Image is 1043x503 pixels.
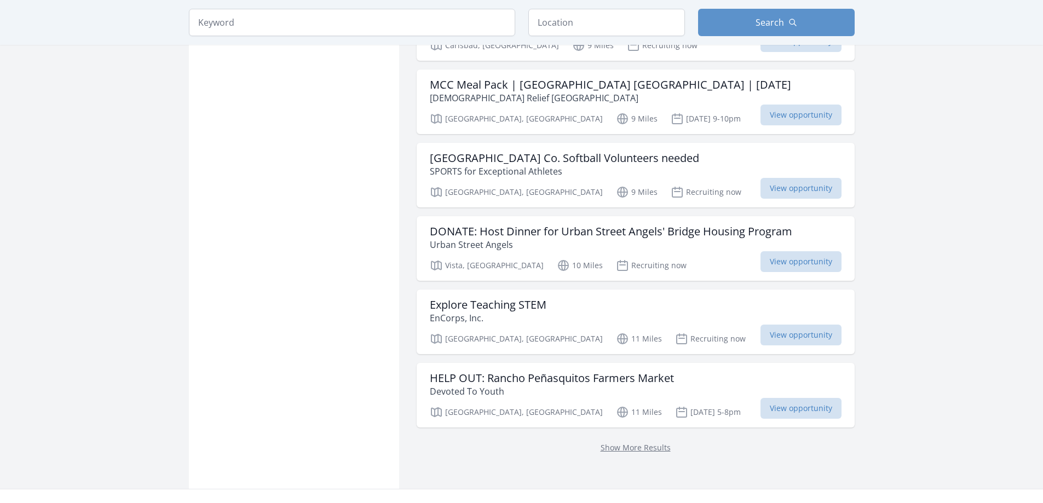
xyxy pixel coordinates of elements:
p: 10 Miles [557,259,603,272]
p: Urban Street Angels [430,238,792,251]
p: Recruiting now [627,39,698,52]
p: 9 Miles [572,39,614,52]
input: Location [528,9,685,36]
h3: DONATE: Host Dinner for Urban Street Angels' Bridge Housing Program [430,225,792,238]
span: Search [756,16,784,29]
p: 9 Miles [616,112,658,125]
p: Vista, [GEOGRAPHIC_DATA] [430,259,544,272]
a: HELP OUT: Rancho Peñasquitos Farmers Market Devoted To Youth [GEOGRAPHIC_DATA], [GEOGRAPHIC_DATA]... [417,363,855,427]
p: Recruiting now [616,259,687,272]
input: Keyword [189,9,515,36]
p: [GEOGRAPHIC_DATA], [GEOGRAPHIC_DATA] [430,112,603,125]
span: View opportunity [760,325,842,345]
p: 11 Miles [616,406,662,419]
p: Recruiting now [675,332,746,345]
p: [DATE] 9-10pm [671,112,741,125]
p: Carlsbad, [GEOGRAPHIC_DATA] [430,39,559,52]
span: View opportunity [760,398,842,419]
p: SPORTS for Exceptional Athletes [430,165,699,178]
h3: MCC Meal Pack | [GEOGRAPHIC_DATA] [GEOGRAPHIC_DATA] | [DATE] [430,78,791,91]
a: Show More Results [601,442,671,453]
p: Recruiting now [671,186,741,199]
h3: Explore Teaching STEM [430,298,546,311]
a: Explore Teaching STEM EnCorps, Inc. [GEOGRAPHIC_DATA], [GEOGRAPHIC_DATA] 11 Miles Recruiting now ... [417,290,855,354]
p: 11 Miles [616,332,662,345]
p: [GEOGRAPHIC_DATA], [GEOGRAPHIC_DATA] [430,406,603,419]
h3: [GEOGRAPHIC_DATA] Co. Softball Volunteers needed [430,152,699,165]
p: [GEOGRAPHIC_DATA], [GEOGRAPHIC_DATA] [430,332,603,345]
a: MCC Meal Pack | [GEOGRAPHIC_DATA] [GEOGRAPHIC_DATA] | [DATE] [DEMOGRAPHIC_DATA] Relief [GEOGRAPHI... [417,70,855,134]
a: [GEOGRAPHIC_DATA] Co. Softball Volunteers needed SPORTS for Exceptional Athletes [GEOGRAPHIC_DATA... [417,143,855,207]
span: View opportunity [760,178,842,199]
p: [DATE] 5-8pm [675,406,741,419]
span: View opportunity [760,251,842,272]
button: Search [698,9,855,36]
h3: HELP OUT: Rancho Peñasquitos Farmers Market [430,372,674,385]
p: EnCorps, Inc. [430,311,546,325]
a: DONATE: Host Dinner for Urban Street Angels' Bridge Housing Program Urban Street Angels Vista, [G... [417,216,855,281]
p: 9 Miles [616,186,658,199]
p: [GEOGRAPHIC_DATA], [GEOGRAPHIC_DATA] [430,186,603,199]
span: View opportunity [760,105,842,125]
p: [DEMOGRAPHIC_DATA] Relief [GEOGRAPHIC_DATA] [430,91,791,105]
p: Devoted To Youth [430,385,674,398]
